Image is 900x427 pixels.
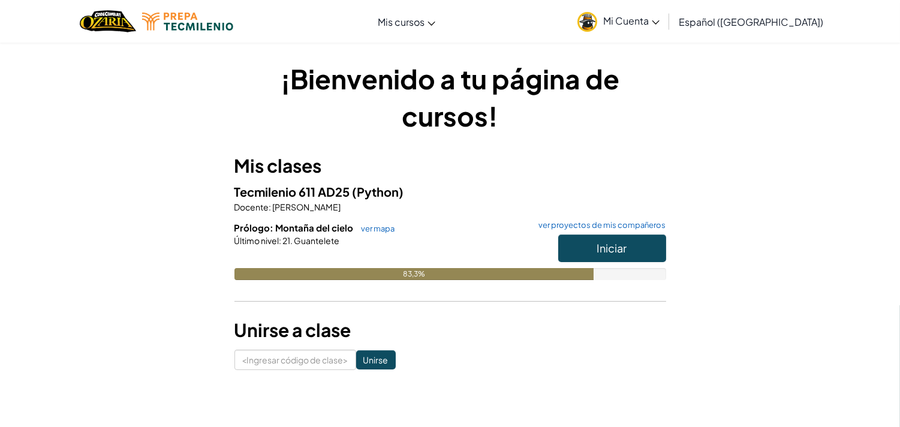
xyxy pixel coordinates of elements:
[234,202,269,212] font: Docente
[142,13,233,31] img: Logotipo de Tecmilenio
[356,350,396,369] input: Unirse
[378,16,425,28] font: Mis cursos
[403,269,425,278] font: 83,3%
[673,5,829,38] a: Español ([GEOGRAPHIC_DATA])
[353,184,404,199] font: (Python)
[281,62,619,133] font: ¡Bienvenido a tu página de cursos!
[269,202,272,212] font: :
[80,9,136,34] a: Logotipo de Ozaria de CodeCombat
[283,235,293,246] font: 21.
[234,235,279,246] font: Último nivel
[539,220,666,230] font: ver proyectos de mis compañeros
[294,235,340,246] font: Guantelete
[571,2,666,40] a: Mi Cuenta
[234,350,356,370] input: <Ingresar código de clase>
[372,5,441,38] a: Mis cursos
[234,184,350,199] font: Tecmilenio 611 AD25
[679,16,823,28] font: Español ([GEOGRAPHIC_DATA])
[603,14,649,27] font: Mi Cuenta
[80,9,136,34] img: Hogar
[273,202,341,212] font: [PERSON_NAME]
[279,235,282,246] font: :
[234,222,354,233] font: Prólogo: Montaña del cielo
[234,154,322,177] font: Mis clases
[577,12,597,32] img: avatar
[558,234,666,262] button: Iniciar
[597,241,627,255] font: Iniciar
[362,224,395,233] font: ver mapa
[234,318,351,341] font: Unirse a clase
